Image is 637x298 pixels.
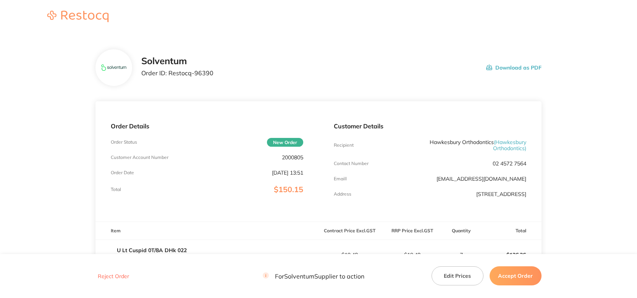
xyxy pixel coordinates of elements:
p: $136.36 [479,246,541,264]
p: Customer Account Number [111,155,168,160]
a: Restocq logo [40,11,116,23]
button: Edit Prices [432,266,483,285]
p: Address [334,191,351,197]
p: Customer Details [334,123,526,130]
a: U Lt Cuspid 0T/8A DHk 022 [117,247,187,254]
p: $19.48 [381,252,443,258]
p: 2000805 [282,154,303,160]
th: Item [95,222,318,240]
button: Download as PDF [486,56,542,79]
p: For Solventum Supplier to action [263,272,364,280]
h2: Solventum [141,56,213,66]
p: 02 4572 7564 [493,160,526,167]
span: ( Hawkesbury Orthodontics ) [493,139,526,152]
p: Order ID: Restocq- 96390 [141,70,213,76]
th: Contract Price Excl. GST [318,222,381,240]
p: [DATE] 13:51 [272,170,303,176]
span: $150.15 [274,185,303,194]
p: $19.48 [319,252,380,258]
p: [STREET_ADDRESS] [476,191,526,197]
p: Emaill [334,176,347,181]
p: Hawkesbury Orthodontics [398,139,526,151]
th: RRP Price Excl. GST [381,222,443,240]
p: 7 [444,252,479,258]
button: Accept Order [490,266,542,285]
p: Order Details [111,123,303,130]
img: Restocq logo [40,11,116,22]
th: Total [479,222,541,240]
span: New Order [267,138,303,147]
p: Total [111,187,121,192]
p: Order Status [111,139,137,145]
button: Reject Order [95,273,131,280]
p: Contact Number [334,161,369,166]
img: b2tsaGE1dw [102,55,126,80]
p: Recipient [334,143,354,148]
p: Order Date [111,170,134,175]
th: Quantity [443,222,479,240]
a: [EMAIL_ADDRESS][DOMAIN_NAME] [437,175,526,182]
